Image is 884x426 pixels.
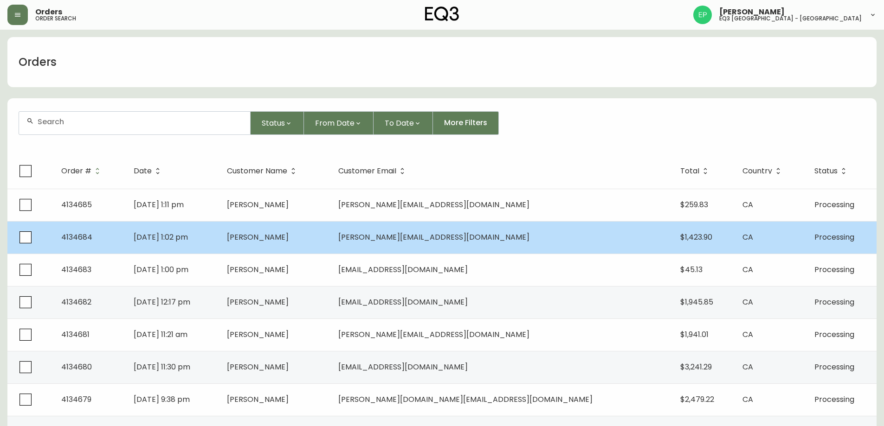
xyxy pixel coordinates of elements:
[61,232,92,242] span: 4134684
[338,168,396,174] span: Customer Email
[680,297,713,307] span: $1,945.85
[61,329,90,340] span: 4134681
[814,167,850,175] span: Status
[338,232,529,242] span: [PERSON_NAME][EMAIL_ADDRESS][DOMAIN_NAME]
[433,111,499,135] button: More Filters
[134,168,152,174] span: Date
[262,117,285,129] span: Status
[680,264,703,275] span: $45.13
[134,232,188,242] span: [DATE] 1:02 pm
[227,232,289,242] span: [PERSON_NAME]
[425,6,459,21] img: logo
[61,167,103,175] span: Order #
[227,394,289,405] span: [PERSON_NAME]
[338,167,408,175] span: Customer Email
[814,362,854,372] span: Processing
[227,168,287,174] span: Customer Name
[61,297,91,307] span: 4134682
[134,264,188,275] span: [DATE] 1:00 pm
[680,329,709,340] span: $1,941.01
[338,394,593,405] span: [PERSON_NAME][DOMAIN_NAME][EMAIL_ADDRESS][DOMAIN_NAME]
[227,297,289,307] span: [PERSON_NAME]
[134,362,190,372] span: [DATE] 11:30 pm
[680,362,712,372] span: $3,241.29
[814,329,854,340] span: Processing
[814,232,854,242] span: Processing
[742,232,753,242] span: CA
[814,264,854,275] span: Processing
[742,264,753,275] span: CA
[227,362,289,372] span: [PERSON_NAME]
[338,329,529,340] span: [PERSON_NAME][EMAIL_ADDRESS][DOMAIN_NAME]
[315,117,355,129] span: From Date
[227,199,289,210] span: [PERSON_NAME]
[227,167,299,175] span: Customer Name
[61,362,92,372] span: 4134680
[134,199,184,210] span: [DATE] 1:11 pm
[680,394,714,405] span: $2,479.22
[742,167,784,175] span: Country
[338,264,468,275] span: [EMAIL_ADDRESS][DOMAIN_NAME]
[719,16,862,21] h5: eq3 [GEOGRAPHIC_DATA] - [GEOGRAPHIC_DATA]
[814,199,854,210] span: Processing
[680,167,711,175] span: Total
[35,8,62,16] span: Orders
[19,54,57,70] h1: Orders
[61,394,91,405] span: 4134679
[134,297,190,307] span: [DATE] 12:17 pm
[680,232,712,242] span: $1,423.90
[338,362,468,372] span: [EMAIL_ADDRESS][DOMAIN_NAME]
[374,111,433,135] button: To Date
[227,329,289,340] span: [PERSON_NAME]
[134,394,190,405] span: [DATE] 9:38 pm
[814,394,854,405] span: Processing
[680,168,699,174] span: Total
[134,329,187,340] span: [DATE] 11:21 am
[742,394,753,405] span: CA
[814,168,838,174] span: Status
[742,199,753,210] span: CA
[61,199,92,210] span: 4134685
[742,329,753,340] span: CA
[61,264,91,275] span: 4134683
[385,117,414,129] span: To Date
[338,199,529,210] span: [PERSON_NAME][EMAIL_ADDRESS][DOMAIN_NAME]
[693,6,712,24] img: edb0eb29d4ff191ed42d19acdf48d771
[35,16,76,21] h5: order search
[742,168,772,174] span: Country
[444,118,487,128] span: More Filters
[38,117,243,126] input: Search
[338,297,468,307] span: [EMAIL_ADDRESS][DOMAIN_NAME]
[742,362,753,372] span: CA
[61,168,91,174] span: Order #
[134,167,164,175] span: Date
[304,111,374,135] button: From Date
[680,199,708,210] span: $259.83
[814,297,854,307] span: Processing
[227,264,289,275] span: [PERSON_NAME]
[719,8,785,16] span: [PERSON_NAME]
[251,111,304,135] button: Status
[742,297,753,307] span: CA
